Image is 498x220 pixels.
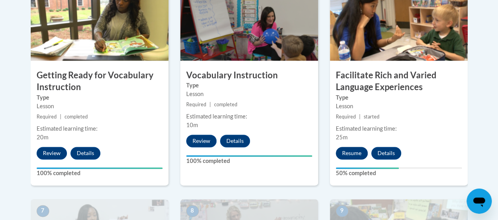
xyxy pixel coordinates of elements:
[37,169,163,177] label: 100% completed
[214,102,237,107] span: completed
[359,114,361,120] span: |
[31,69,168,94] h3: Getting Ready for Vocabulary Instruction
[65,114,88,120] span: completed
[467,189,492,214] iframe: Button to launch messaging window
[336,169,462,177] label: 50% completed
[186,205,199,217] span: 8
[37,205,49,217] span: 7
[37,124,163,133] div: Estimated learning time:
[37,93,163,102] label: Type
[336,147,368,159] button: Resume
[70,147,100,159] button: Details
[37,167,163,169] div: Your progress
[186,81,312,90] label: Type
[37,147,67,159] button: Review
[60,114,61,120] span: |
[186,102,206,107] span: Required
[336,167,399,169] div: Your progress
[37,114,57,120] span: Required
[186,155,312,157] div: Your progress
[220,135,250,147] button: Details
[37,102,163,111] div: Lesson
[186,112,312,121] div: Estimated learning time:
[330,69,468,94] h3: Facilitate Rich and Varied Language Experiences
[336,114,356,120] span: Required
[186,135,217,147] button: Review
[336,124,462,133] div: Estimated learning time:
[186,157,312,165] label: 100% completed
[364,114,380,120] span: started
[186,122,198,128] span: 10m
[336,93,462,102] label: Type
[336,205,348,217] span: 9
[336,134,348,141] span: 25m
[371,147,401,159] button: Details
[209,102,211,107] span: |
[180,69,318,81] h3: Vocabulary Instruction
[186,90,312,98] div: Lesson
[336,102,462,111] div: Lesson
[37,134,48,141] span: 20m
